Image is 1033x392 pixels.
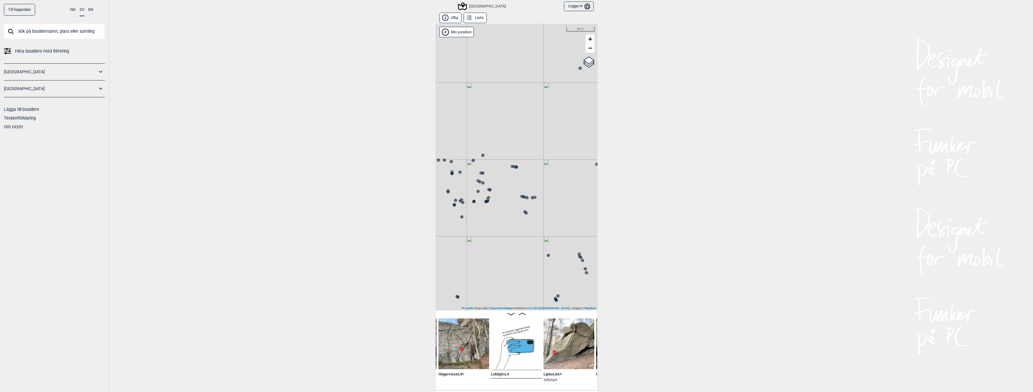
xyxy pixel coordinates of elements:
img: Hockeypulver 230421 [596,318,647,369]
a: Om Gryttr [4,124,23,129]
a: Leaflet [462,306,474,310]
img: Hogerrisset [438,318,489,369]
span: | [475,306,476,310]
span: Lipton , 6A+ [544,371,562,376]
button: SV [80,4,84,16]
button: Logga in [564,2,594,11]
a: Teckenförklaring [4,116,36,120]
span: − [588,44,592,52]
p: Sittstart. [544,377,562,383]
img: Lipton 230419 [544,318,594,369]
button: Utby [439,13,462,23]
a: Hitta boulders med filtrering [4,47,105,56]
button: Lista [464,13,487,23]
a: Till toppsidan [4,4,35,16]
span: Hockeypulver , 5+ [596,371,625,376]
a: Mapbox [585,306,596,310]
span: Lokbjörn , 4 [491,371,509,376]
div: 30 m [566,27,595,32]
a: Zoom in [586,35,595,44]
a: OpenStreetMap [491,306,512,310]
input: Sök på bouldernamn, plats eller samling [4,23,105,39]
span: Högerrisset , 4+ [438,371,464,376]
span: Hitta boulders med filtrering [15,47,69,56]
img: Bilde Mangler [491,318,542,369]
span: + [588,35,592,43]
div: Map data © contributors, , Imagery © [460,306,598,310]
a: Zoom out [586,44,595,53]
a: Lägga till boulders [4,107,39,112]
a: CC-BY-[GEOGRAPHIC_DATA] [529,306,570,310]
a: [GEOGRAPHIC_DATA] [4,68,97,76]
div: [GEOGRAPHIC_DATA] [459,3,506,10]
a: [GEOGRAPHIC_DATA] [4,84,97,93]
button: EN [88,4,93,16]
button: NO [70,4,76,16]
div: Vis min position [439,27,474,37]
a: Layers [583,56,595,69]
